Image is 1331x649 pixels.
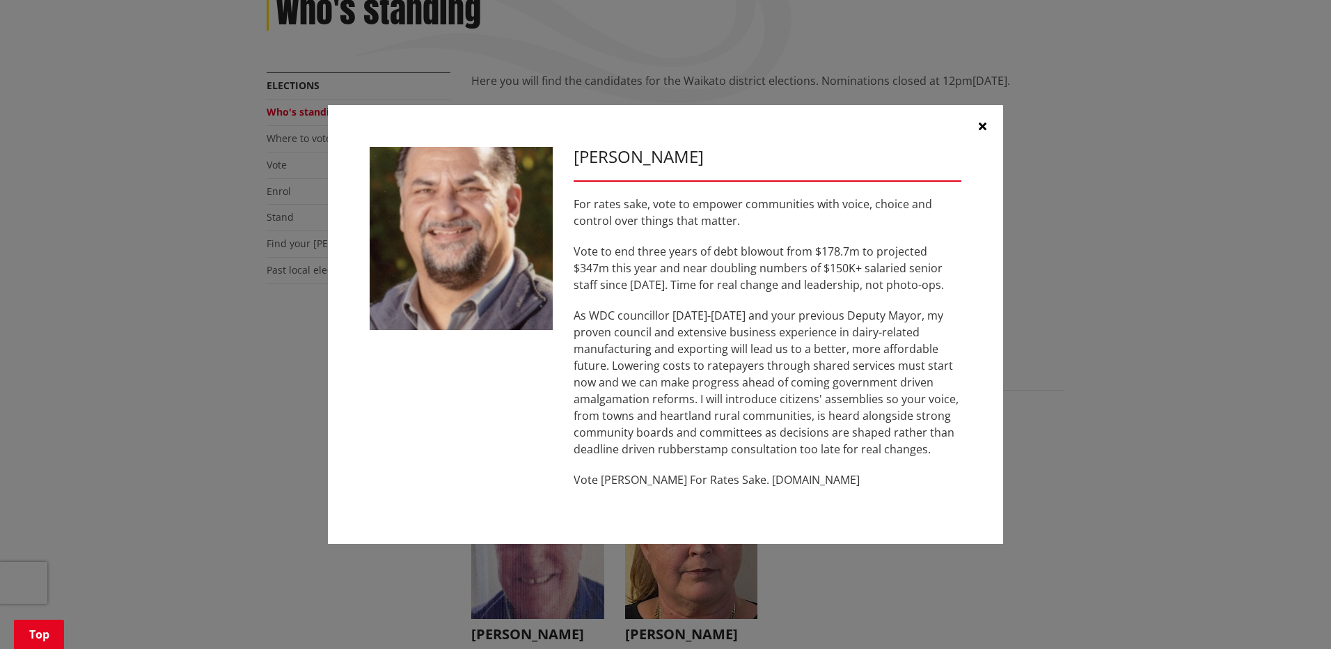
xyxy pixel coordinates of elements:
img: WO-M__BECH_A__EWN4j [370,147,553,330]
p: For rates sake, vote to empower communities with voice, choice and control over things that matter. [574,196,961,229]
p: As WDC councillor [DATE]-[DATE] and your previous Deputy Mayor, my proven council and extensive b... [574,307,961,458]
h3: [PERSON_NAME] [574,147,961,167]
p: Vote to end three years of debt blowout from $178.7m to projected $347m this year and near doubli... [574,243,961,293]
iframe: Messenger Launcher [1267,591,1317,641]
p: Vote [PERSON_NAME] For Rates Sake. [DOMAIN_NAME] [574,471,961,488]
a: Top [14,620,64,649]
